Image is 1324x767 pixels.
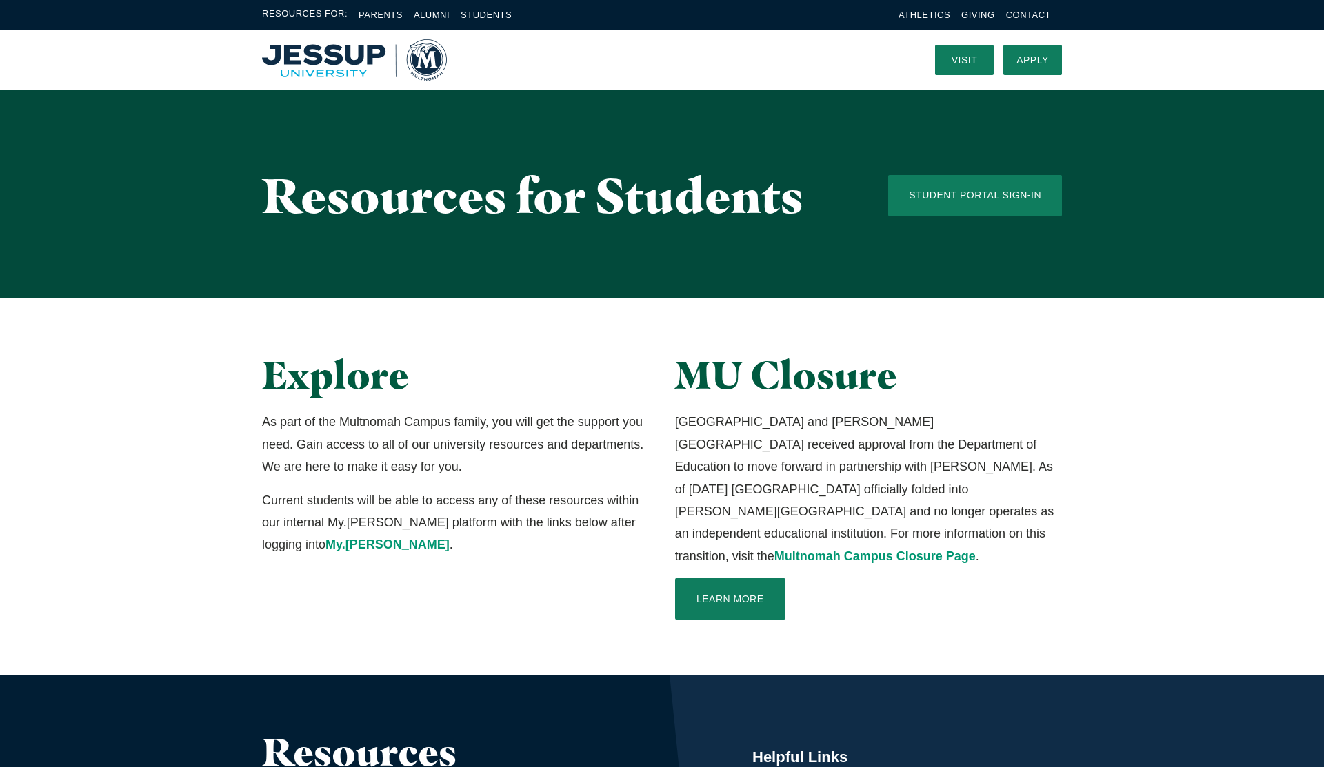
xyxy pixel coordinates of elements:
[675,578,785,620] a: Learn More
[675,411,1062,567] p: [GEOGRAPHIC_DATA] and [PERSON_NAME][GEOGRAPHIC_DATA] received approval from the Department of Edu...
[262,353,649,397] h2: Explore
[414,10,450,20] a: Alumni
[325,538,450,551] a: My.[PERSON_NAME]
[262,411,649,478] p: As part of the Multnomah Campus family, you will get the support you need. Gain access to all of ...
[935,45,994,75] a: Visit
[899,10,950,20] a: Athletics
[262,39,447,81] img: Multnomah University Logo
[1003,45,1062,75] a: Apply
[262,489,649,556] p: Current students will be able to access any of these resources within our internal My.[PERSON_NAM...
[461,10,512,20] a: Students
[1006,10,1051,20] a: Contact
[262,7,348,23] span: Resources For:
[262,39,447,81] a: Home
[675,353,1062,397] h2: MU Closure
[774,549,976,563] a: Multnomah Campus Closure Page
[961,10,995,20] a: Giving
[359,10,403,20] a: Parents
[888,175,1062,216] a: Student Portal Sign-In
[262,169,833,222] h1: Resources for Students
